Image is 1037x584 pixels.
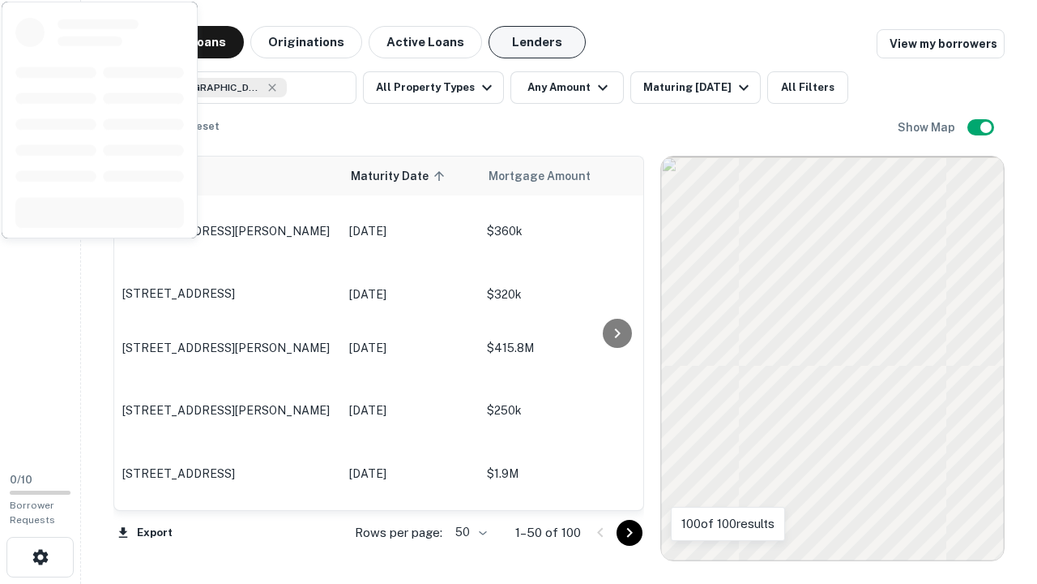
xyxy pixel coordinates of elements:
span: Borrower Requests [10,500,55,526]
button: Lenders [489,26,586,58]
span: Mortgage Amount [489,166,612,186]
th: Location [114,157,341,195]
p: [STREET_ADDRESS][PERSON_NAME] [122,341,333,355]
button: Export [113,521,177,545]
button: Any Amount [510,71,624,104]
p: [STREET_ADDRESS][PERSON_NAME] [122,403,333,418]
a: View my borrowers [877,29,1005,58]
div: Maturing [DATE] [643,78,753,97]
div: 50 [449,521,489,544]
p: [DATE] [349,286,471,303]
button: Maturing [DATE] [630,71,761,104]
p: [DATE] [349,401,471,419]
p: $320k [487,286,649,303]
p: [STREET_ADDRESS] [122,466,333,481]
p: [DATE] [349,339,471,357]
p: $250k [487,401,649,419]
button: All Property Types [363,71,504,104]
p: [STREET_ADDRESS] [122,286,333,301]
button: Reset [178,110,230,143]
span: 0 / 10 [10,474,32,486]
button: Originations [250,26,362,58]
button: Active Loans [369,26,482,58]
p: 100 of 100 results [681,514,775,534]
p: [STREET_ADDRESS][PERSON_NAME] [122,224,333,238]
th: Mortgage Amount [479,157,657,195]
p: $415.8M [487,339,649,357]
p: [DATE] [349,222,471,240]
p: 1–50 of 100 [515,523,581,543]
h6: Show Map [898,118,958,136]
p: [DATE] [349,465,471,483]
button: Go to next page [617,520,642,546]
button: All Filters [767,71,848,104]
th: Maturity Date [341,157,479,195]
p: Rows per page: [355,523,442,543]
p: $360k [487,222,649,240]
div: 0 0 [661,157,1004,560]
span: Elgin, [GEOGRAPHIC_DATA], [GEOGRAPHIC_DATA] [141,80,262,95]
iframe: Chat Widget [956,454,1037,532]
p: $1.9M [487,465,649,483]
span: Maturity Date [351,166,450,186]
